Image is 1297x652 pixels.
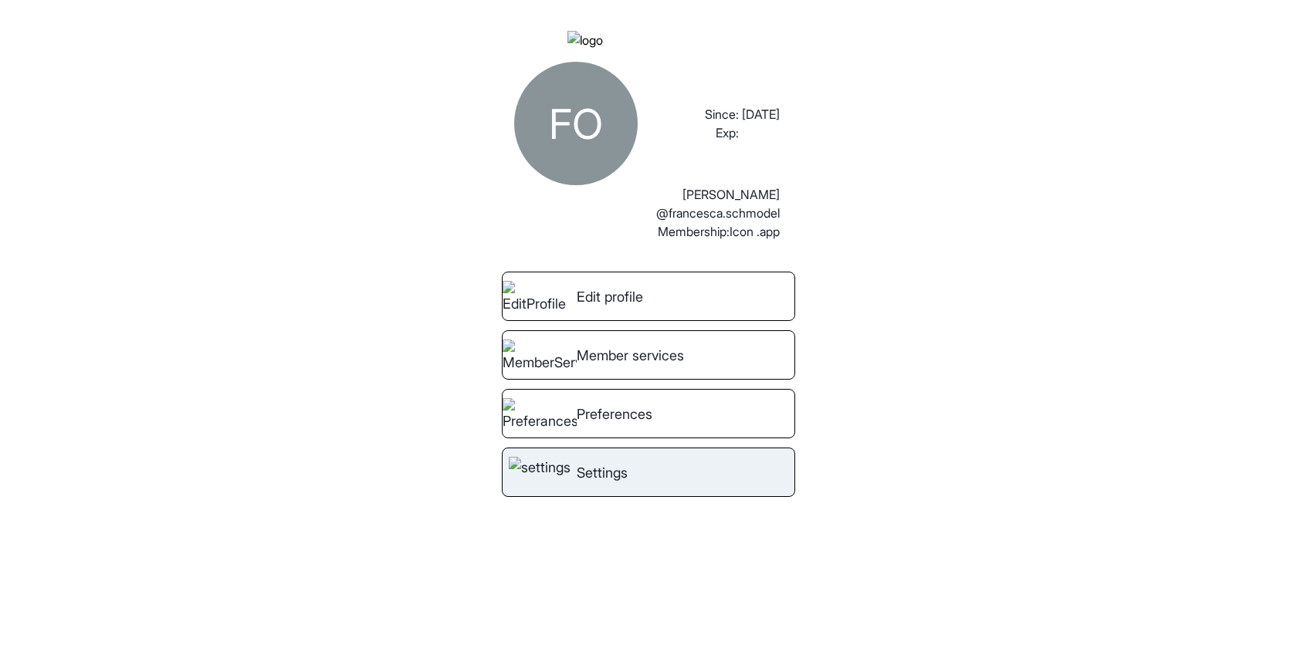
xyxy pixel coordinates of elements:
[742,105,780,123] p: [DATE]
[656,204,780,222] p: @francesca.schmodel
[716,123,739,142] p: Exp:
[549,99,603,149] span: FO
[577,345,684,366] span: Member services
[509,457,571,488] img: settings
[503,340,577,370] img: MemberServices
[682,185,780,204] p: [PERSON_NAME]
[577,462,628,483] span: Settings
[705,105,739,123] p: Since:
[503,398,577,429] img: Preferances
[658,222,780,241] p: Membership: Icon .app
[577,286,643,307] span: Edit profile
[514,62,638,185] div: Francesca Osborn
[502,448,795,497] a: settingsSettings
[567,31,730,49] img: logo
[503,281,577,312] img: EditProfile
[577,404,652,424] span: Preferences
[502,272,795,321] a: EditProfileEdit profile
